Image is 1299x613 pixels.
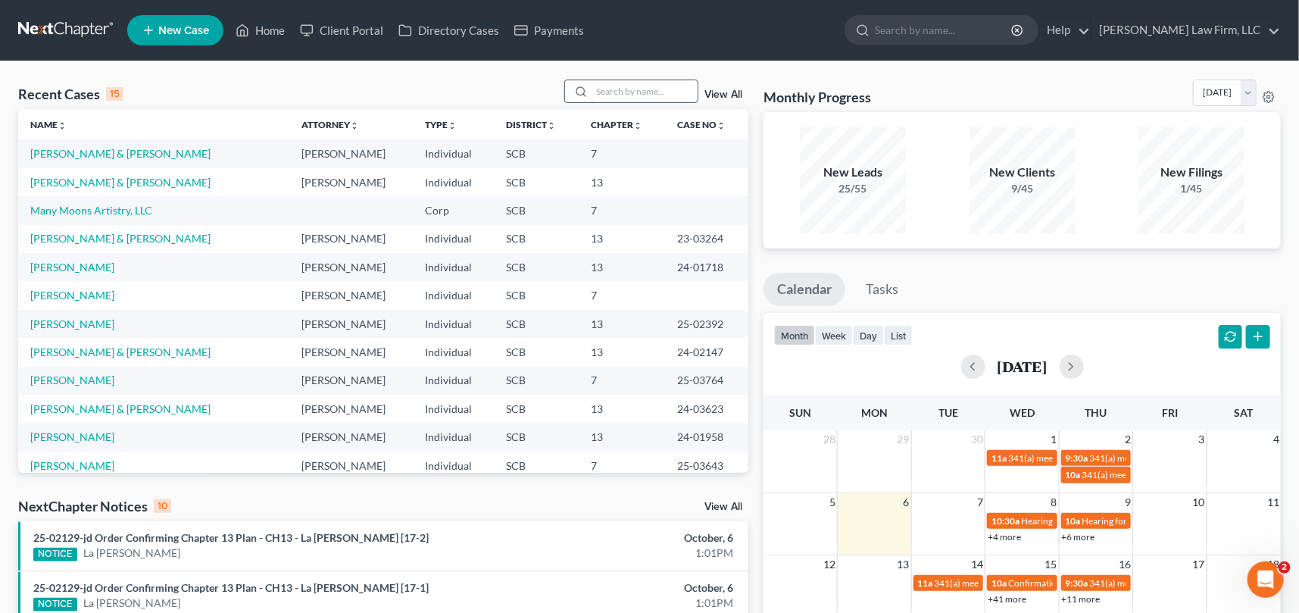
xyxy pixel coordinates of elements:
[413,253,494,281] td: Individual
[158,25,209,36] span: New Case
[292,17,391,44] a: Client Portal
[789,406,811,419] span: Sun
[289,338,413,366] td: [PERSON_NAME]
[495,310,579,338] td: SCB
[896,430,911,449] span: 29
[579,395,665,423] td: 13
[763,273,845,306] a: Calendar
[875,16,1013,44] input: Search by name...
[413,395,494,423] td: Individual
[1044,555,1059,574] span: 15
[665,253,748,281] td: 24-01718
[591,119,642,130] a: Chapterunfold_more
[30,346,211,358] a: [PERSON_NAME] & [PERSON_NAME]
[665,395,748,423] td: 24-03623
[665,310,748,338] td: 25-02392
[853,325,884,346] button: day
[30,232,211,245] a: [PERSON_NAME] & [PERSON_NAME]
[30,261,114,274] a: [PERSON_NAME]
[413,225,494,253] td: Individual
[495,395,579,423] td: SCB
[106,87,123,101] div: 15
[495,452,579,480] td: SCB
[289,253,413,281] td: [PERSON_NAME]
[991,452,1007,464] span: 11a
[30,147,211,160] a: [PERSON_NAME] & [PERSON_NAME]
[822,555,837,574] span: 12
[1062,531,1095,543] a: +6 more
[918,577,933,589] span: 11a
[822,430,837,449] span: 28
[988,531,1021,543] a: +4 more
[448,121,457,130] i: unfold_more
[665,367,748,395] td: 25-03764
[301,119,359,130] a: Attorneyunfold_more
[289,139,413,167] td: [PERSON_NAME]
[33,531,429,544] a: 25-02129-jd Order Confirming Chapter 13 Plan - CH13 - La [PERSON_NAME] [17-2]
[579,281,665,309] td: 7
[30,430,114,443] a: [PERSON_NAME]
[30,459,114,472] a: [PERSON_NAME]
[413,281,494,309] td: Individual
[1050,430,1059,449] span: 1
[579,253,665,281] td: 13
[18,497,171,515] div: NextChapter Notices
[1082,515,1211,527] span: Hearing for La [PERSON_NAME]
[413,310,494,338] td: Individual
[1066,515,1081,527] span: 10a
[1191,493,1207,511] span: 10
[510,530,733,546] div: October, 6
[289,367,413,395] td: [PERSON_NAME]
[289,168,413,196] td: [PERSON_NAME]
[1266,493,1281,511] span: 11
[1191,555,1207,574] span: 17
[592,80,698,102] input: Search by name...
[289,395,413,423] td: [PERSON_NAME]
[30,119,67,130] a: Nameunfold_more
[510,596,733,611] div: 1:01PM
[30,289,114,302] a: [PERSON_NAME]
[425,119,457,130] a: Typeunfold_more
[665,424,748,452] td: 24-01958
[413,338,494,366] td: Individual
[1123,493,1132,511] span: 9
[33,581,429,594] a: 25-02129-jd Order Confirming Chapter 13 Plan - CH13 - La [PERSON_NAME] [17-1]
[30,402,211,415] a: [PERSON_NAME] & [PERSON_NAME]
[1162,406,1178,419] span: Fri
[991,515,1020,527] span: 10:30a
[970,555,985,574] span: 14
[30,317,114,330] a: [PERSON_NAME]
[852,273,912,306] a: Tasks
[938,406,958,419] span: Tue
[495,225,579,253] td: SCB
[391,17,507,44] a: Directory Cases
[495,168,579,196] td: SCB
[413,196,494,224] td: Corp
[1008,452,1154,464] span: 341(a) meeting for [PERSON_NAME]
[1085,406,1107,419] span: Thu
[413,168,494,196] td: Individual
[1138,164,1244,181] div: New Filings
[1235,406,1254,419] span: Sat
[1266,555,1281,574] span: 18
[1090,452,1236,464] span: 341(a) meeting for [PERSON_NAME]
[33,548,77,561] div: NOTICE
[665,452,748,480] td: 25-03643
[1138,181,1244,196] div: 1/45
[1008,577,1182,589] span: Confirmation Hearing for [PERSON_NAME]
[970,164,1076,181] div: New Clients
[884,325,913,346] button: list
[413,424,494,452] td: Individual
[1039,17,1090,44] a: Help
[413,367,494,395] td: Individual
[579,338,665,366] td: 13
[154,499,171,513] div: 10
[579,424,665,452] td: 13
[579,168,665,196] td: 13
[579,367,665,395] td: 7
[83,546,180,561] a: La [PERSON_NAME]
[495,367,579,395] td: SCB
[1062,593,1101,605] a: +11 more
[510,580,733,596] div: October, 6
[1090,577,1236,589] span: 341(a) meeting for [PERSON_NAME]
